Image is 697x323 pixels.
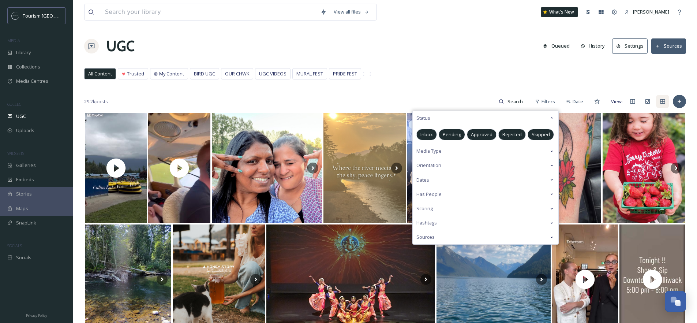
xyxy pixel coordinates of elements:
span: Embeds [16,176,34,183]
span: Stories [16,190,32,197]
span: MEDIA [7,38,20,43]
span: Media Type [416,148,442,155]
button: Settings [612,38,648,53]
span: Trusted [127,70,144,77]
span: UGC [16,113,26,120]
span: Approved [471,131,492,138]
span: MURAL FEST [296,70,323,77]
a: UGC [106,35,135,57]
span: Inbox [420,131,433,138]
span: Filters [542,98,555,105]
span: Orientation [416,162,441,169]
span: PRIDE FEST [333,70,357,77]
span: BIRD UGC [194,70,215,77]
span: Library [16,49,31,56]
span: Maps [16,205,28,212]
span: Skipped [532,131,550,138]
span: My Content [159,70,184,77]
a: Settings [612,38,651,53]
span: [PERSON_NAME] [633,8,669,15]
button: Open Chat [665,291,686,312]
span: SnapLink [16,219,36,226]
img: thumbnail [83,113,149,223]
span: OUR CHWK [225,70,249,77]
span: SOCIALS [7,243,22,248]
span: All Content [88,70,112,77]
a: What's New [541,7,578,17]
span: Sources [416,234,435,241]
span: Dates [416,177,429,183]
a: [PERSON_NAME] [621,5,673,19]
span: COLLECT [7,101,23,107]
span: Status [416,115,430,122]
span: 29.2k posts [84,98,108,105]
span: Rejected [502,131,522,138]
a: View all files [330,5,373,19]
span: View: [611,98,623,105]
img: thumbnail [146,113,212,223]
span: Date [573,98,583,105]
input: Search [504,94,528,109]
span: Tourism [GEOGRAPHIC_DATA] [23,12,88,19]
a: Queued [539,39,577,53]
span: Has People [416,191,442,198]
button: Sources [651,38,686,53]
button: History [577,39,609,53]
span: Privacy Policy [26,313,47,318]
img: more super sweet moments from our strawberry u-pick visit at krauseberryfarms 🍓the perfect slow-p... [603,113,685,223]
span: UGC VIDEOS [259,70,286,77]
span: Media Centres [16,78,48,85]
img: Shop is looking pretty fine these last lazy days of August… 🙌🏻 • • • #curatedvintage #curatedvint... [407,113,490,223]
img: There’s something so peaceful about watching the sun set over the Vedder River, casting golden li... [323,113,406,223]
input: Search your library [101,4,317,20]
a: Privacy Policy [26,311,47,319]
img: OMNISEND%20Email%20Square%20Images%20.png [12,12,19,19]
a: History [577,39,612,53]
span: Collections [16,63,40,70]
span: Socials [16,254,31,261]
span: Uploads [16,127,34,134]
img: Camping, cooking and Cultus lake. Thanks dglovessoccer accompanying us to this wonderful experien... [212,113,322,223]
button: Queued [539,39,573,53]
span: Galleries [16,162,36,169]
span: Pending [443,131,461,138]
span: WIDGETS [7,151,24,156]
span: Scoring [416,205,433,212]
span: Hashtags [416,219,437,226]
